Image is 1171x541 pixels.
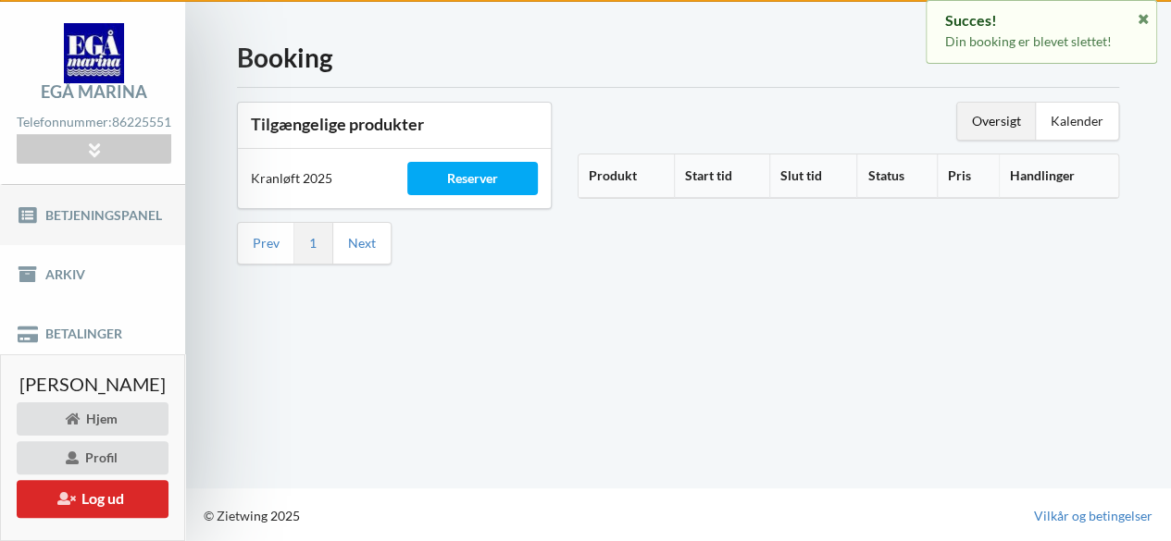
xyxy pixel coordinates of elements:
a: 1 [309,235,317,252]
h1: Booking [237,41,1119,74]
div: Profil [17,441,168,474]
a: Vilkår og betingelser [1034,507,1152,525]
img: logo [64,23,124,83]
div: Egå Marina [41,83,147,100]
th: Pris [937,154,999,198]
th: Status [856,154,936,198]
button: Log ud [17,480,168,518]
div: Reserver [407,162,538,195]
a: Prev [253,235,280,252]
h3: Tilgængelige produkter [251,114,538,135]
span: [PERSON_NAME] [19,375,166,393]
div: Kalender [1036,103,1118,140]
div: Hjem [17,402,168,436]
div: Oversigt [957,103,1036,140]
div: Kranløft 2025 [238,156,394,201]
th: Produkt [579,154,674,198]
div: Telefonnummer: [17,110,170,135]
div: Succes! [945,11,1138,30]
p: Din booking er blevet slettet! [945,32,1138,51]
a: Next [348,235,376,252]
th: Handlinger [999,154,1118,198]
strong: 86225551 [112,114,171,129]
th: Start tid [674,154,769,198]
th: Slut tid [769,154,857,198]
